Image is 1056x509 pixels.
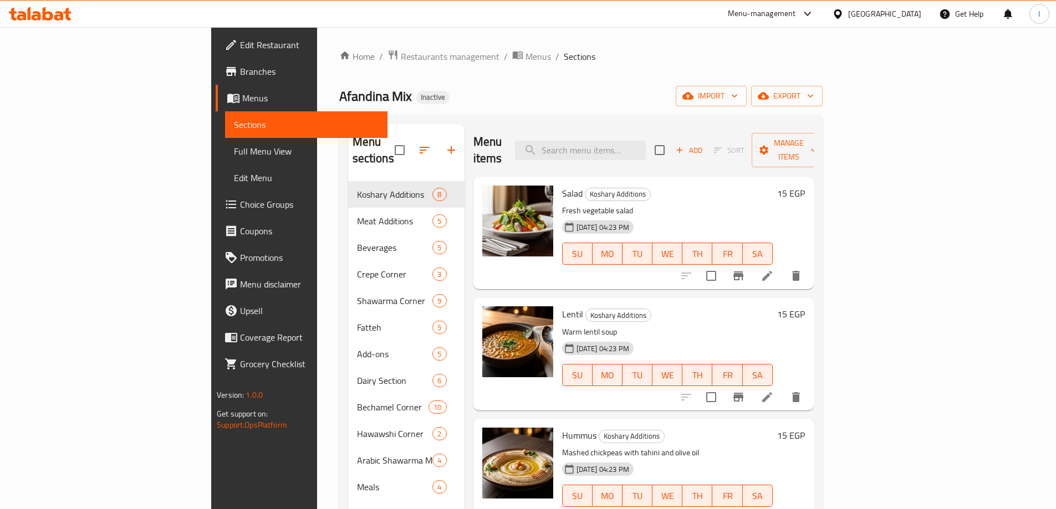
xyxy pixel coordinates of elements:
span: Meat Additions [357,214,433,228]
span: Select all sections [388,138,411,162]
div: Koshary Additions [585,188,651,201]
a: Grocery Checklist [216,351,387,377]
span: Arabic Shawarma Meals Corner [357,454,433,467]
span: [DATE] 04:23 PM [572,222,634,233]
span: Coverage Report [240,331,379,344]
span: Select section first [707,142,752,159]
span: Meals [357,480,433,493]
span: Upsell [240,304,379,317]
span: Grocery Checklist [240,357,379,371]
span: Promotions [240,251,379,264]
button: Branch-specific-item [725,263,752,289]
span: 9 [433,296,446,306]
a: Edit menu item [761,390,774,404]
button: TU [623,243,652,265]
span: Hawawshi Corner [357,427,433,440]
div: items [432,374,446,387]
a: Coverage Report [216,324,387,351]
span: Full Menu View [234,145,379,158]
div: items [432,294,446,307]
span: 10 [429,402,446,413]
span: MO [597,246,618,262]
div: Hawawshi Corner2 [348,420,465,447]
span: Select to update [700,385,723,409]
img: Hummus [482,428,553,498]
span: SU [567,488,588,504]
button: TU [623,364,652,386]
span: TH [687,488,708,504]
span: SA [747,367,768,383]
span: Get support on: [217,407,268,421]
span: Select to update [700,264,723,287]
button: SU [562,243,593,265]
div: Dairy Section6 [348,367,465,394]
button: TU [623,485,652,507]
span: Edit Menu [234,171,379,184]
button: import [676,86,747,106]
button: Add section [438,137,465,163]
button: SA [743,243,773,265]
div: Koshary Additions [599,430,665,443]
div: items [432,427,446,440]
a: Full Menu View [225,138,387,164]
span: 2 [433,429,446,439]
div: Shawarma Corner [357,294,433,307]
button: WE [652,485,682,507]
button: MO [593,243,623,265]
img: Lentil [482,306,553,377]
li: / [504,50,508,63]
p: Warm lentil soup [562,325,773,339]
span: 5 [433,216,446,227]
button: Branch-specific-item [725,384,752,410]
h6: 15 EGP [777,306,805,322]
a: Edit Restaurant [216,32,387,58]
input: search [515,141,646,160]
span: 6 [433,376,446,386]
span: 8 [433,189,446,200]
a: Sections [225,111,387,138]
div: items [432,454,446,467]
nav: Menu sections [348,177,465,505]
span: 5 [433,243,446,253]
span: TU [627,367,648,383]
button: WE [652,243,682,265]
span: import [685,89,738,103]
span: FR [717,367,738,383]
span: Menu disclaimer [240,277,379,291]
span: Version: [217,388,244,402]
a: Upsell [216,297,387,324]
li: / [555,50,559,63]
div: items [432,214,446,228]
span: 4 [433,482,446,492]
img: Salad [482,186,553,256]
button: TH [682,485,712,507]
span: Coupons [240,224,379,238]
h6: 15 EGP [777,428,805,443]
button: SU [562,364,593,386]
button: delete [783,263,809,289]
div: items [432,188,446,201]
button: Add [671,142,707,159]
span: 1.0.0 [246,388,263,402]
span: Select section [648,138,671,162]
button: MO [593,364,623,386]
span: Koshary Additions [599,430,664,443]
span: Beverages [357,241,433,254]
span: Dairy Section [357,374,433,387]
span: 3 [433,269,446,280]
span: Afandina Mix [339,84,412,109]
span: Crepe Corner [357,268,433,281]
span: SU [567,246,588,262]
a: Menus [512,49,551,64]
span: 5 [433,349,446,359]
span: SA [747,488,768,504]
span: [DATE] 04:23 PM [572,343,634,354]
span: Restaurants management [401,50,499,63]
span: Branches [240,65,379,78]
div: Arabic Shawarma Meals Corner4 [348,447,465,474]
span: TH [687,246,708,262]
